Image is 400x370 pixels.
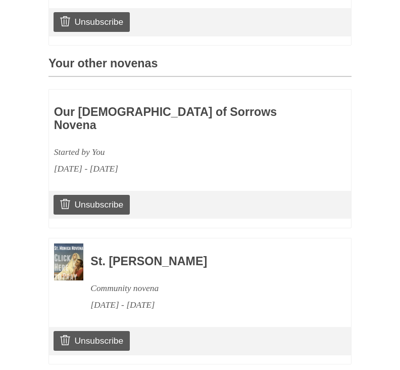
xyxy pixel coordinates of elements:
img: Novena image [54,243,83,280]
div: Community novena [90,280,324,297]
div: [DATE] - [DATE] [54,160,287,177]
h3: Your other novenas [48,57,352,77]
h3: Our [DEMOGRAPHIC_DATA] of Sorrows Novena [54,106,287,132]
div: [DATE] - [DATE] [90,297,324,313]
h3: St. [PERSON_NAME] [90,255,324,268]
a: Unsubscribe [54,12,130,31]
a: Unsubscribe [54,195,130,214]
div: Started by You [54,144,287,160]
a: Unsubscribe [54,331,130,350]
